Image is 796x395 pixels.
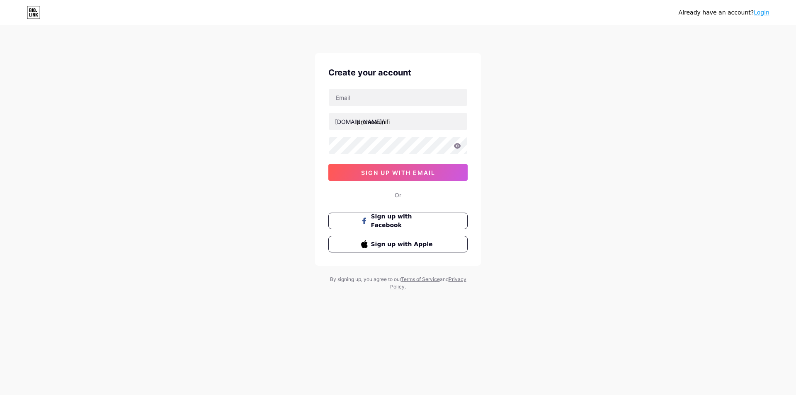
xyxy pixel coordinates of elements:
button: Sign up with Apple [328,236,468,252]
div: Already have an account? [679,8,769,17]
input: Email [329,89,467,106]
span: sign up with email [361,169,435,176]
div: Create your account [328,66,468,79]
button: Sign up with Facebook [328,213,468,229]
span: Sign up with Facebook [371,212,435,230]
div: Or [395,191,401,199]
div: By signing up, you agree to our and . [328,276,468,291]
span: Sign up with Apple [371,240,435,249]
button: sign up with email [328,164,468,181]
a: Terms of Service [401,276,440,282]
div: [DOMAIN_NAME]/ [335,117,384,126]
input: username [329,113,467,130]
a: Login [754,9,769,16]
